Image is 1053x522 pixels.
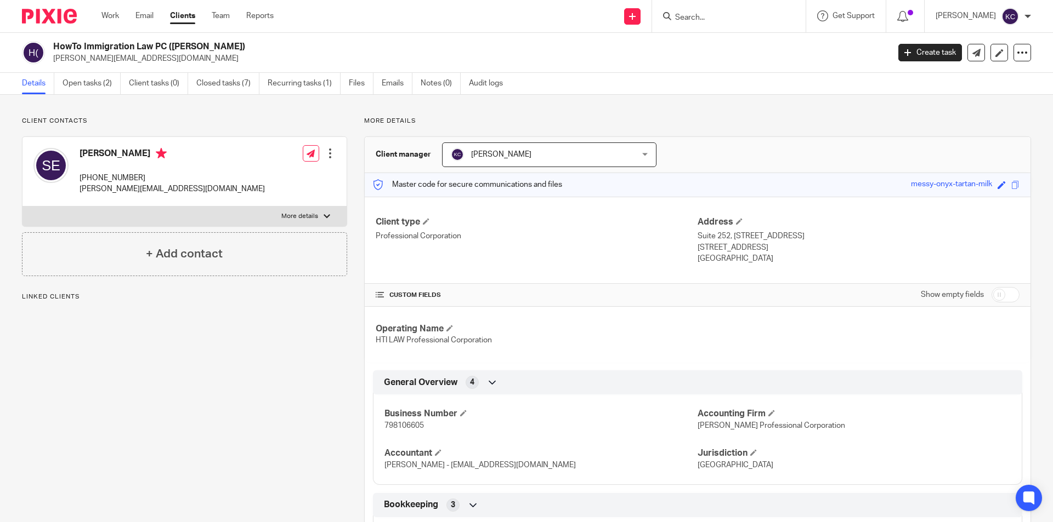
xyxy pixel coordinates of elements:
[921,289,984,300] label: Show empty fields
[22,292,347,301] p: Linked clients
[384,448,698,459] h4: Accountant
[376,216,698,228] h4: Client type
[698,216,1020,228] h4: Address
[80,148,265,162] h4: [PERSON_NAME]
[470,377,474,388] span: 4
[101,10,119,21] a: Work
[384,499,438,510] span: Bookkeeping
[22,9,77,24] img: Pixie
[698,253,1020,264] p: [GEOGRAPHIC_DATA]
[135,10,154,21] a: Email
[364,117,1031,125] p: More details
[376,336,492,344] span: HTI LAW Professional Corporation
[376,291,698,300] h4: CUSTOM FIELDS
[384,408,698,420] h4: Business Number
[698,461,773,469] span: [GEOGRAPHIC_DATA]
[451,148,464,161] img: svg%3E
[698,408,1011,420] h4: Accounting Firm
[63,73,121,94] a: Open tasks (2)
[469,73,511,94] a: Audit logs
[376,231,698,242] p: Professional Corporation
[22,41,45,64] img: svg%3E
[156,148,167,159] i: Primary
[384,377,457,388] span: General Overview
[246,10,274,21] a: Reports
[281,212,318,221] p: More details
[936,10,996,21] p: [PERSON_NAME]
[80,173,265,183] p: [PHONE_NUMBER]
[698,422,845,429] span: [PERSON_NAME] Professional Corporation
[146,245,223,262] h4: + Add contact
[698,231,1020,242] p: Suite 252, [STREET_ADDRESS]
[53,41,716,53] h2: HowTo Immigration Law PC ([PERSON_NAME])
[373,179,562,190] p: Master code for secure communications and files
[268,73,341,94] a: Recurring tasks (1)
[196,73,259,94] a: Closed tasks (7)
[376,149,431,160] h3: Client manager
[129,73,188,94] a: Client tasks (0)
[212,10,230,21] a: Team
[53,53,882,64] p: [PERSON_NAME][EMAIL_ADDRESS][DOMAIN_NAME]
[80,183,265,194] p: [PERSON_NAME][EMAIL_ADDRESS][DOMAIN_NAME]
[898,44,962,61] a: Create task
[471,151,531,158] span: [PERSON_NAME]
[382,73,412,94] a: Emails
[33,148,69,183] img: svg%3E
[22,73,54,94] a: Details
[1001,8,1019,25] img: svg%3E
[698,448,1011,459] h4: Jurisdiction
[349,73,373,94] a: Files
[376,323,698,335] h4: Operating Name
[911,179,992,191] div: messy-onyx-tartan-milk
[22,117,347,125] p: Client contacts
[698,242,1020,253] p: [STREET_ADDRESS]
[833,12,875,20] span: Get Support
[384,422,424,429] span: 798106605
[451,500,455,510] span: 3
[170,10,195,21] a: Clients
[674,13,773,23] input: Search
[384,461,576,469] span: [PERSON_NAME] - [EMAIL_ADDRESS][DOMAIN_NAME]
[421,73,461,94] a: Notes (0)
